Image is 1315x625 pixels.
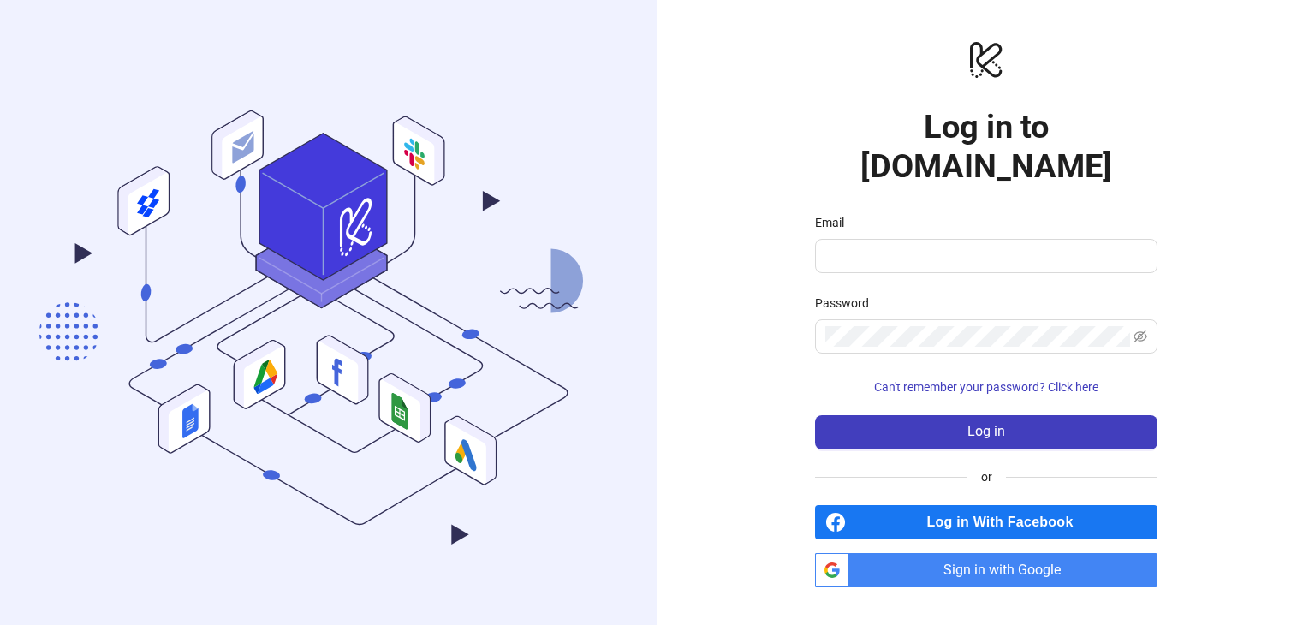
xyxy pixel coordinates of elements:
button: Can't remember your password? Click here [815,374,1157,402]
span: or [967,467,1006,486]
span: eye-invisible [1134,330,1147,343]
span: Sign in with Google [856,553,1157,587]
h1: Log in to [DOMAIN_NAME] [815,107,1157,186]
span: Log in With Facebook [853,505,1157,539]
label: Password [815,294,880,312]
span: Log in [967,424,1005,439]
a: Log in With Facebook [815,505,1157,539]
span: Can't remember your password? Click here [874,380,1098,394]
a: Can't remember your password? Click here [815,380,1157,394]
input: Email [825,246,1144,266]
input: Password [825,326,1130,347]
label: Email [815,213,855,232]
button: Log in [815,415,1157,449]
a: Sign in with Google [815,553,1157,587]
